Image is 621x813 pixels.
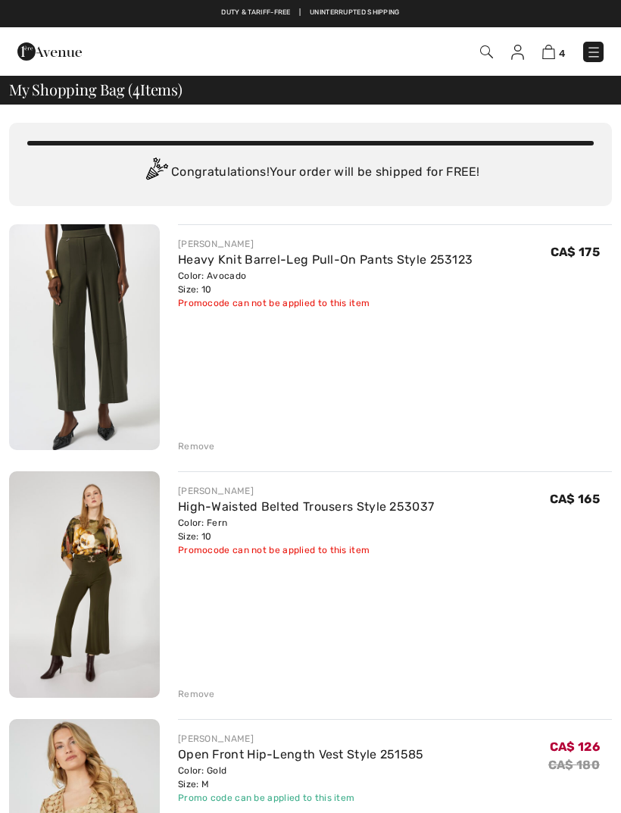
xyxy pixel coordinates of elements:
a: 4 [542,42,565,61]
div: [PERSON_NAME] [178,732,424,746]
img: High-Waisted Belted Trousers Style 253037 [9,471,160,698]
a: Heavy Knit Barrel-Leg Pull-On Pants Style 253123 [178,252,473,267]
span: 4 [133,78,140,98]
img: My Info [511,45,524,60]
div: Color: Fern Size: 10 [178,516,434,543]
span: CA$ 165 [550,492,600,506]
a: High-Waisted Belted Trousers Style 253037 [178,499,434,514]
div: Promocode can not be applied to this item [178,296,473,310]
div: Congratulations! Your order will be shipped for FREE! [27,158,594,188]
a: 1ère Avenue [17,43,82,58]
img: 1ère Avenue [17,36,82,67]
span: CA$ 126 [550,740,600,754]
img: Heavy Knit Barrel-Leg Pull-On Pants Style 253123 [9,224,160,450]
span: CA$ 175 [551,245,600,259]
div: Color: Gold Size: M [178,764,424,791]
span: My Shopping Bag ( Items) [9,82,183,97]
div: [PERSON_NAME] [178,484,434,498]
div: Color: Avocado Size: 10 [178,269,473,296]
a: Open Front Hip-Length Vest Style 251585 [178,747,424,761]
div: Promocode can not be applied to this item [178,543,434,557]
div: Remove [178,687,215,701]
img: Shopping Bag [542,45,555,59]
div: [PERSON_NAME] [178,237,473,251]
div: Promo code can be applied to this item [178,791,424,805]
s: CA$ 180 [548,758,600,772]
img: Search [480,45,493,58]
img: Menu [586,45,601,60]
img: Congratulation2.svg [141,158,171,188]
div: Remove [178,439,215,453]
span: 4 [559,48,565,59]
